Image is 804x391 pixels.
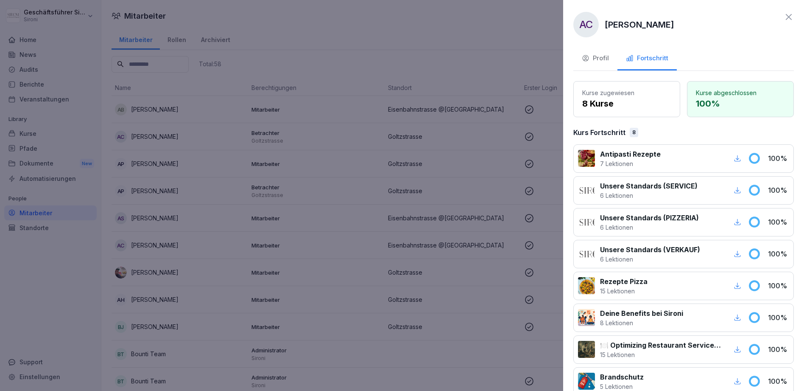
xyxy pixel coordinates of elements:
p: 100 % [768,281,789,291]
div: Fortschritt [626,53,668,63]
p: 100 % [768,344,789,354]
p: Kurse zugewiesen [582,88,671,97]
button: Fortschritt [617,48,677,70]
p: 100 % [768,249,789,259]
p: Kurse abgeschlossen [696,88,785,97]
p: 7 Lektionen [600,159,661,168]
p: 15 Lektionen [600,287,648,295]
div: AC [573,12,599,37]
p: 100 % [768,376,789,386]
p: 6 Lektionen [600,223,699,232]
p: Antipasti Rezepte [600,149,661,159]
p: 6 Lektionen [600,255,700,264]
p: Unsere Standards (SERVICE) [600,181,698,191]
p: 100 % [696,97,785,110]
button: Profil [573,48,617,70]
p: 15 Lektionen [600,350,722,359]
p: 100 % [768,185,789,195]
p: 6 Lektionen [600,191,698,200]
p: 100 % [768,153,789,163]
p: 8 Lektionen [600,318,683,327]
p: 🍽️ Optimizing Restaurant Service and Team Efficiency [600,340,722,350]
p: 5 Lektionen [600,382,644,391]
p: Deine Benefits bei Sironi [600,308,683,318]
div: 8 [630,128,638,137]
p: 100 % [768,217,789,227]
p: 8 Kurse [582,97,671,110]
p: Rezepte Pizza [600,276,648,287]
p: [PERSON_NAME] [605,18,674,31]
p: 100 % [768,312,789,323]
div: Profil [582,53,609,63]
p: Kurs Fortschritt [573,127,625,138]
p: Brandschutz [600,372,644,382]
p: Unsere Standards (VERKAUF) [600,245,700,255]
p: Unsere Standards (PIZZERIA) [600,213,699,223]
